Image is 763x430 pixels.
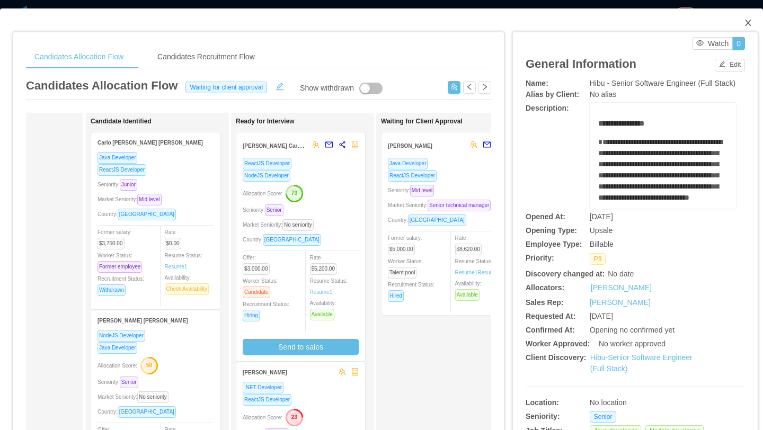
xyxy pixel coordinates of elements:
span: NodeJS Developer [97,330,145,342]
button: icon: left [463,81,476,94]
b: Seniority: [526,412,560,420]
span: Rate [455,235,486,252]
text: 73 [291,190,298,196]
b: Name: [526,79,548,87]
b: Worker Approved: [526,339,590,348]
div: rdw-wrapper [590,103,736,209]
h1: Candidate Identified [91,118,239,126]
a: [PERSON_NAME] [591,282,652,293]
span: Recruitment Status: [388,282,434,299]
span: Worker Status: [388,258,423,275]
span: No worker approved [599,339,666,348]
a: Resume1 [310,288,333,296]
div: Candidates Allocation Flow [26,45,132,69]
span: team [312,141,320,148]
span: Availability: [455,281,484,298]
span: .NET Developer [243,382,283,393]
span: Hired [388,290,404,302]
div: Candidates Recruitment Flow [149,45,263,69]
span: team [339,368,346,375]
span: Former employee [97,261,142,273]
strong: [PERSON_NAME] [PERSON_NAME] [97,318,188,324]
article: Candidates Allocation Flow [26,77,178,94]
span: ReactJS Developer [97,164,146,176]
button: mail [477,137,491,154]
strong: [PERSON_NAME] [243,370,287,375]
span: [GEOGRAPHIC_DATA] [118,406,176,418]
button: Send to sales [243,339,359,355]
div: Show withdrawn [300,83,354,94]
span: Senior [265,204,283,216]
span: ReactJS Developer [243,158,291,169]
a: Resume1 [455,268,478,276]
span: Market Seniority: [97,196,166,202]
b: Discovery changed at: [526,270,605,278]
b: Requested At: [526,312,575,320]
button: mail [320,137,333,154]
a: Resume1 [165,263,188,271]
h1: Waiting for Client Approval [381,118,529,126]
div: rdw-editor [598,118,728,224]
span: team [470,141,477,148]
button: 23 [282,408,304,425]
span: Mid level [410,185,434,196]
span: Country: [243,237,325,243]
span: Seniority: [97,182,141,187]
b: Location: [526,398,559,407]
span: Junior [120,179,137,191]
b: Employee Type: [526,240,582,248]
span: [GEOGRAPHIC_DATA] [118,209,176,220]
article: General Information [526,55,636,73]
b: Allocators: [526,283,564,292]
span: Check Availability [165,283,209,295]
button: 73 [282,184,304,201]
span: $3,750.00 [97,238,125,249]
span: Seniority: [97,379,143,385]
span: robot [351,141,359,148]
b: Confirmed At: [526,326,575,334]
span: Waiting for client approval [185,82,267,93]
strong: Carlo [PERSON_NAME] [PERSON_NAME] [97,140,203,146]
span: Mid level [137,194,161,205]
span: $3,000.00 [243,263,270,275]
span: Worker Status: [97,253,146,270]
b: Client Discovery: [526,353,586,362]
b: Sales Rep: [526,298,564,307]
span: NodeJS Developer [243,170,290,182]
span: Hibu - Senior Software Engineer (Full Stack) [590,79,735,87]
span: Allocation Score: [243,191,282,196]
span: Opening no confirmed yet [590,326,675,334]
span: Java Developer [97,152,137,164]
span: ReactJS Developer [243,394,291,406]
b: Alias by Client: [526,90,579,98]
span: Java Developer [388,158,428,169]
span: [GEOGRAPHIC_DATA] [263,234,321,246]
button: 50 [137,356,158,373]
div: No location [590,397,699,408]
button: icon: usergroup-add [448,81,460,94]
span: Former salary: [97,229,131,246]
span: Recruitment Status: [243,301,289,318]
span: Available [455,289,480,301]
span: $8,620.00 [455,244,482,255]
b: Opening Type: [526,226,577,235]
b: Description: [526,104,569,112]
span: Availability: [310,300,339,317]
span: Resume Status: [310,278,348,295]
span: Seniority: [243,207,288,213]
text: 23 [291,414,298,420]
span: Withdrawn [97,284,126,296]
span: Rate [310,255,341,272]
button: icon: edit [271,80,288,91]
span: Worker Status: [243,278,278,295]
span: Resume Status: [165,253,202,270]
button: Close [733,8,763,38]
span: Market Seniority: [97,394,173,400]
text: 50 [146,362,153,368]
span: Senior technical manager [428,200,491,211]
a: Hibu-Senior Software Engineer (Full Stack) [590,353,693,373]
span: No seniority [137,391,168,403]
span: ReactJS Developer [388,170,437,182]
span: Java Developer [97,342,137,354]
span: No alias [590,90,617,98]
